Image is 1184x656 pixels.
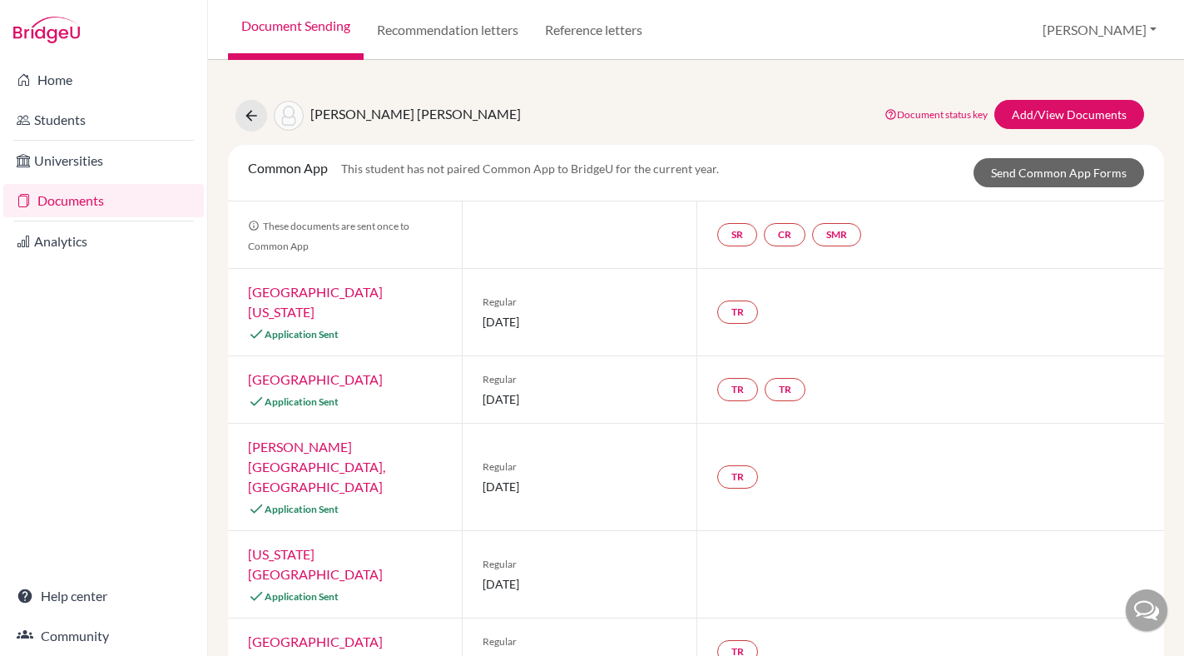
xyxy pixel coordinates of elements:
[248,284,383,320] a: [GEOGRAPHIC_DATA][US_STATE]
[248,371,383,387] a: [GEOGRAPHIC_DATA]
[483,295,676,310] span: Regular
[3,579,204,613] a: Help center
[310,106,521,122] span: [PERSON_NAME] [PERSON_NAME]
[973,158,1144,187] a: Send Common App Forms
[884,108,988,121] a: Document status key
[717,223,757,246] a: SR
[1035,14,1164,46] button: [PERSON_NAME]
[265,395,339,408] span: Application Sent
[248,546,383,582] a: [US_STATE][GEOGRAPHIC_DATA]
[248,634,383,649] a: [GEOGRAPHIC_DATA]
[265,328,339,340] span: Application Sent
[3,184,204,217] a: Documents
[483,390,676,408] span: [DATE]
[341,162,719,176] span: This student has not paired Common App to BridgeU for the current year.
[764,223,805,246] a: CR
[483,575,676,593] span: [DATE]
[265,503,339,515] span: Application Sent
[812,223,861,246] a: SMR
[765,378,805,401] a: TR
[483,557,676,572] span: Regular
[3,225,204,258] a: Analytics
[717,378,758,401] a: TR
[3,63,204,97] a: Home
[717,465,758,489] a: TR
[13,17,80,43] img: Bridge-U
[483,634,676,649] span: Regular
[248,439,385,494] a: [PERSON_NAME][GEOGRAPHIC_DATA], [GEOGRAPHIC_DATA]
[248,160,328,176] span: Common App
[483,460,676,475] span: Regular
[3,103,204,137] a: Students
[265,590,339,603] span: Application Sent
[717,301,758,324] a: TR
[248,220,409,252] span: These documents are sent once to Common App
[994,100,1144,129] a: Add/View Documents
[483,313,676,330] span: [DATE]
[3,144,204,177] a: Universities
[483,372,676,387] span: Regular
[3,619,204,653] a: Community
[483,478,676,495] span: [DATE]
